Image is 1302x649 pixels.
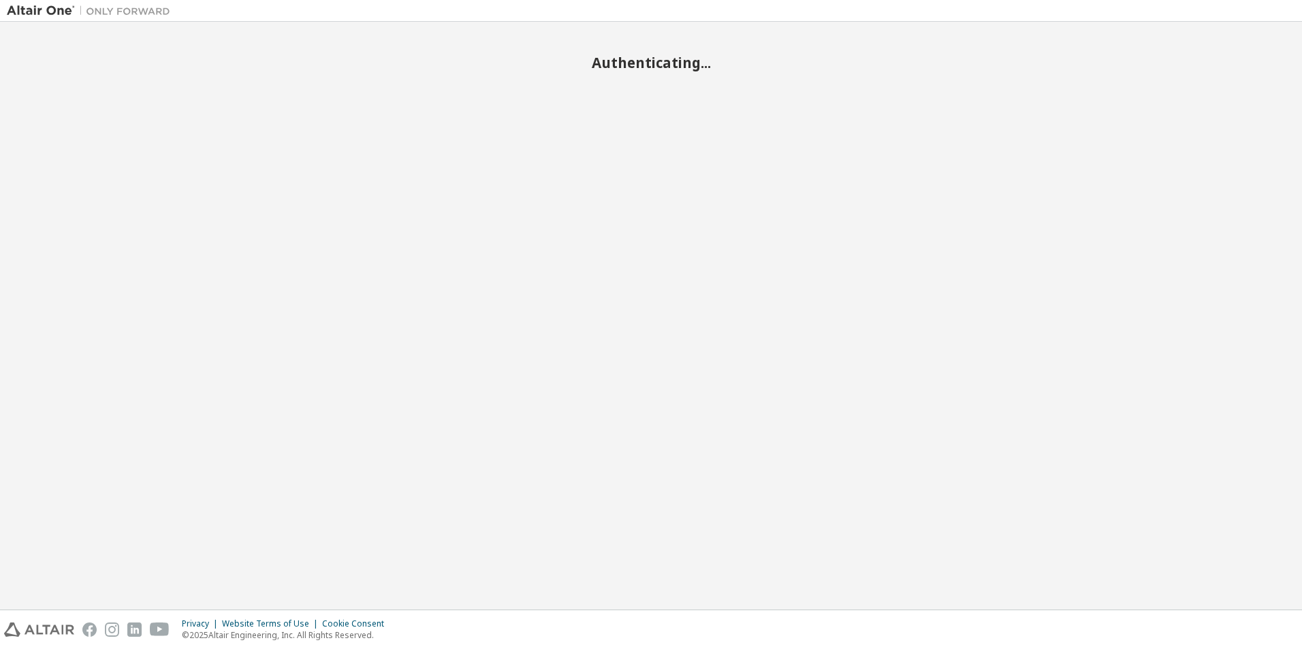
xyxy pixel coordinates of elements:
[182,618,222,629] div: Privacy
[7,4,177,18] img: Altair One
[4,622,74,637] img: altair_logo.svg
[127,622,142,637] img: linkedin.svg
[222,618,322,629] div: Website Terms of Use
[82,622,97,637] img: facebook.svg
[150,622,170,637] img: youtube.svg
[7,54,1295,71] h2: Authenticating...
[322,618,392,629] div: Cookie Consent
[182,629,392,641] p: © 2025 Altair Engineering, Inc. All Rights Reserved.
[105,622,119,637] img: instagram.svg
